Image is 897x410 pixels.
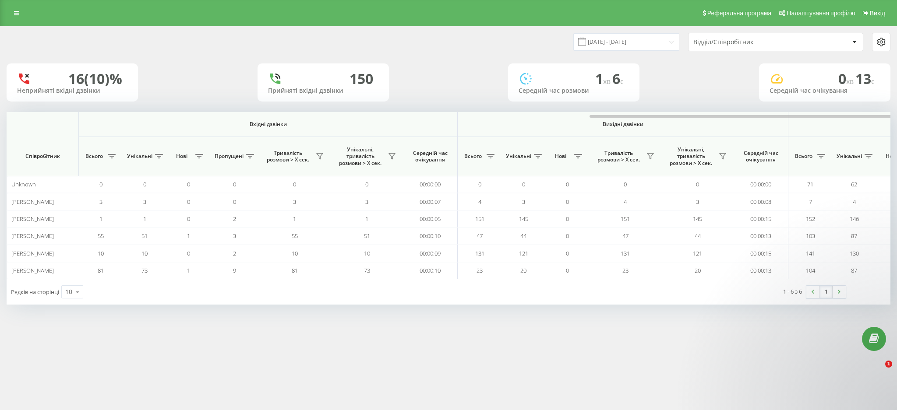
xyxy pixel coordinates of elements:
[403,193,458,210] td: 00:00:07
[734,210,788,228] td: 00:00:15
[520,232,526,240] span: 44
[850,215,859,223] span: 146
[462,153,484,160] span: Всього
[695,232,701,240] span: 44
[365,198,368,206] span: 3
[707,10,772,17] span: Реферальна програма
[612,69,624,88] span: 6
[475,249,484,257] span: 131
[885,361,892,368] span: 1
[621,249,630,257] span: 131
[14,153,71,160] span: Співробітник
[809,198,812,206] span: 7
[566,215,569,223] span: 0
[622,232,629,240] span: 47
[187,249,190,257] span: 0
[215,153,244,160] span: Пропущені
[143,198,146,206] span: 3
[98,232,104,240] span: 55
[171,153,193,160] span: Нові
[522,198,525,206] span: 3
[807,180,813,188] span: 71
[696,198,699,206] span: 3
[740,150,781,163] span: Середній час очікування
[620,77,624,86] span: c
[806,266,815,274] span: 104
[99,180,102,188] span: 0
[17,87,127,95] div: Неприйняті вхідні дзвінки
[292,249,298,257] span: 10
[793,153,815,160] span: Всього
[293,198,296,206] span: 3
[850,249,859,257] span: 130
[851,180,857,188] span: 62
[838,69,855,88] span: 0
[851,266,857,274] span: 87
[522,180,525,188] span: 0
[11,232,54,240] span: [PERSON_NAME]
[268,87,378,95] div: Прийняті вхідні дзвінки
[734,176,788,193] td: 00:00:00
[520,266,526,274] span: 20
[364,232,370,240] span: 51
[403,176,458,193] td: 00:00:00
[292,266,298,274] span: 81
[837,153,862,160] span: Унікальні
[263,150,313,163] span: Тривалість розмови > Х сек.
[851,232,857,240] span: 87
[98,266,104,274] span: 81
[68,70,122,87] div: 16 (10)%
[364,266,370,274] span: 73
[350,70,373,87] div: 150
[787,10,855,17] span: Налаштування профілю
[693,215,702,223] span: 145
[696,180,699,188] span: 0
[478,180,481,188] span: 0
[770,87,880,95] div: Середній час очікування
[403,228,458,245] td: 00:00:10
[403,210,458,228] td: 00:00:05
[187,232,190,240] span: 1
[99,215,102,223] span: 1
[478,121,768,128] span: Вихідні дзвінки
[506,153,531,160] span: Унікальні
[666,146,716,167] span: Унікальні, тривалість розмови > Х сек.
[734,193,788,210] td: 00:00:08
[83,153,105,160] span: Всього
[624,198,627,206] span: 4
[233,266,236,274] span: 9
[475,215,484,223] span: 151
[127,153,152,160] span: Унікальні
[695,266,701,274] span: 20
[566,266,569,274] span: 0
[734,262,788,279] td: 00:00:13
[853,198,856,206] span: 4
[11,249,54,257] span: [PERSON_NAME]
[519,87,629,95] div: Середній час розмови
[364,249,370,257] span: 10
[477,232,483,240] span: 47
[233,215,236,223] span: 2
[410,150,451,163] span: Середній час очікування
[98,249,104,257] span: 10
[403,245,458,262] td: 00:00:09
[871,77,875,86] span: c
[187,266,190,274] span: 1
[293,180,296,188] span: 0
[11,288,59,296] span: Рядків на сторінці
[233,249,236,257] span: 2
[624,180,627,188] span: 0
[693,39,798,46] div: Відділ/Співробітник
[187,215,190,223] span: 0
[143,180,146,188] span: 0
[566,198,569,206] span: 0
[819,286,833,298] a: 1
[867,361,888,382] iframe: Intercom live chat
[11,266,54,274] span: [PERSON_NAME]
[403,262,458,279] td: 00:00:10
[365,215,368,223] span: 1
[141,266,148,274] span: 73
[102,121,434,128] span: Вхідні дзвінки
[478,198,481,206] span: 4
[141,232,148,240] span: 51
